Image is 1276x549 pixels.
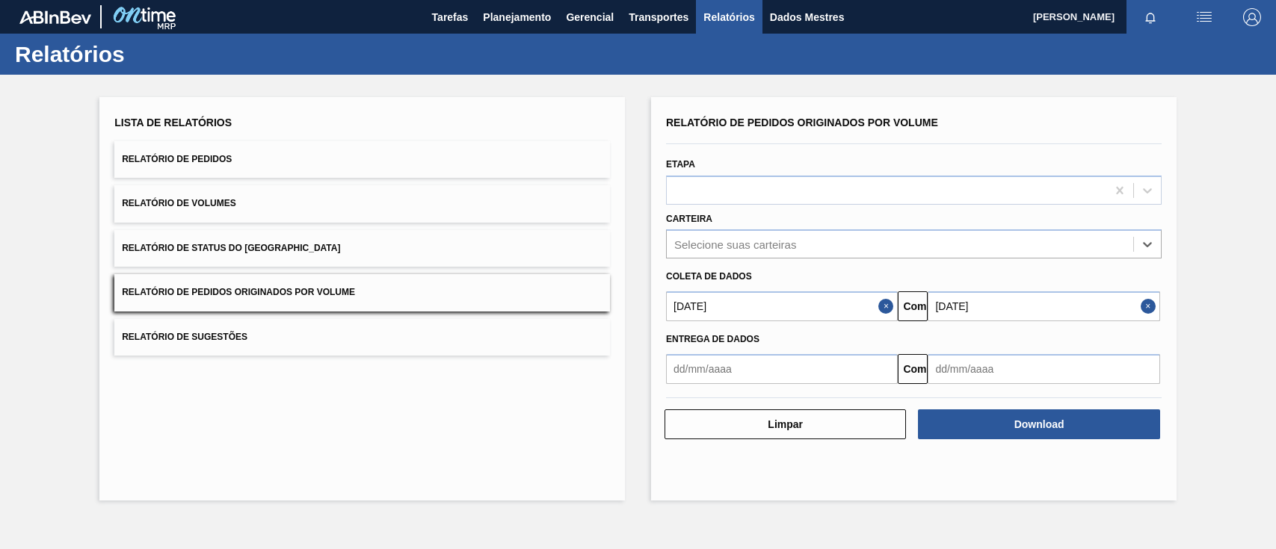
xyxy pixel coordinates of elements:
[114,319,610,356] button: Relatório de Sugestões
[666,214,712,224] font: Carteira
[114,230,610,267] button: Relatório de Status do [GEOGRAPHIC_DATA]
[483,11,551,23] font: Planejamento
[122,154,232,164] font: Relatório de Pedidos
[1243,8,1261,26] img: Sair
[768,418,803,430] font: Limpar
[703,11,754,23] font: Relatórios
[122,243,340,253] font: Relatório de Status do [GEOGRAPHIC_DATA]
[674,238,796,251] div: Selecione suas carteiras
[878,291,898,321] button: Fechar
[15,42,125,66] font: Relatórios
[566,11,614,23] font: Gerencial
[122,288,355,298] font: Relatório de Pedidos Originados por Volume
[1033,11,1115,22] font: [PERSON_NAME]
[114,274,610,311] button: Relatório de Pedidos Originados por Volume
[122,199,235,209] font: Relatório de Volumes
[903,300,938,312] font: Comeu
[19,10,91,24] img: TNhmsLtSVTkK8tSr43FrP2fwEKptu5GPRR3wAAAABJRU5ErkJggg==
[666,159,695,170] font: Etapa
[1126,7,1174,28] button: Notificações
[903,363,938,375] font: Comeu
[122,332,247,342] font: Relatório de Sugestões
[114,185,610,222] button: Relatório de Volumes
[1014,418,1064,430] font: Download
[666,291,898,321] input: dd/mm/aaaa
[928,291,1159,321] input: dd/mm/aaaa
[918,409,1159,439] button: Download
[1195,8,1213,26] img: ações do usuário
[432,11,469,23] font: Tarefas
[666,271,752,282] font: Coleta de dados
[114,141,610,178] button: Relatório de Pedidos
[898,354,928,384] button: Comeu
[928,354,1159,384] input: dd/mm/aaaa
[1141,291,1160,321] button: Close
[665,409,906,439] button: Limpar
[898,291,928,321] button: Comeu
[629,11,688,23] font: Transportes
[666,334,759,344] font: Entrega de dados
[666,117,938,128] font: Relatório de Pedidos Originados por Volume
[114,117,232,128] font: Lista de Relatórios
[770,11,845,23] font: Dados Mestres
[666,354,898,384] input: dd/mm/aaaa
